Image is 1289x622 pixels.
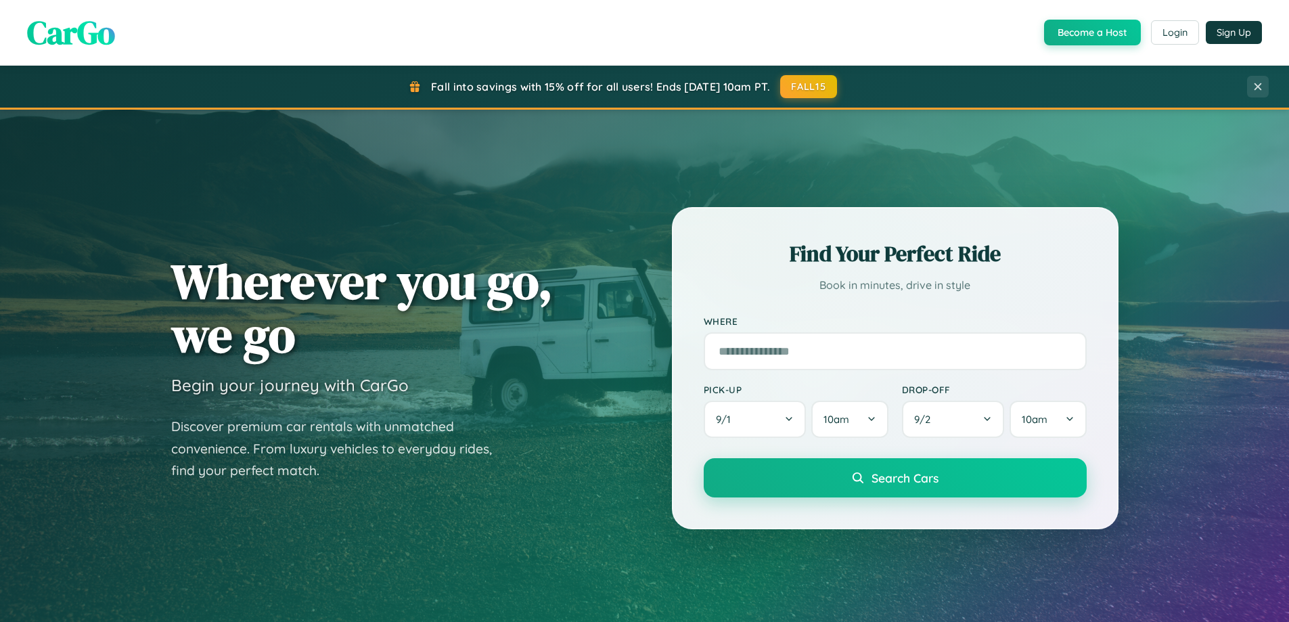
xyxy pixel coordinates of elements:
[704,275,1087,295] p: Book in minutes, drive in style
[1151,20,1199,45] button: Login
[716,413,738,426] span: 9 / 1
[704,384,888,395] label: Pick-up
[872,470,939,485] span: Search Cars
[1010,401,1086,438] button: 10am
[1206,21,1262,44] button: Sign Up
[811,401,888,438] button: 10am
[823,413,849,426] span: 10am
[27,10,115,55] span: CarGo
[1022,413,1047,426] span: 10am
[171,416,510,482] p: Discover premium car rentals with unmatched convenience. From luxury vehicles to everyday rides, ...
[1044,20,1141,45] button: Become a Host
[780,75,837,98] button: FALL15
[171,254,553,361] h1: Wherever you go, we go
[171,375,409,395] h3: Begin your journey with CarGo
[902,401,1005,438] button: 9/2
[704,239,1087,269] h2: Find Your Perfect Ride
[914,413,937,426] span: 9 / 2
[704,315,1087,327] label: Where
[704,401,807,438] button: 9/1
[902,384,1087,395] label: Drop-off
[704,458,1087,497] button: Search Cars
[431,80,770,93] span: Fall into savings with 15% off for all users! Ends [DATE] 10am PT.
